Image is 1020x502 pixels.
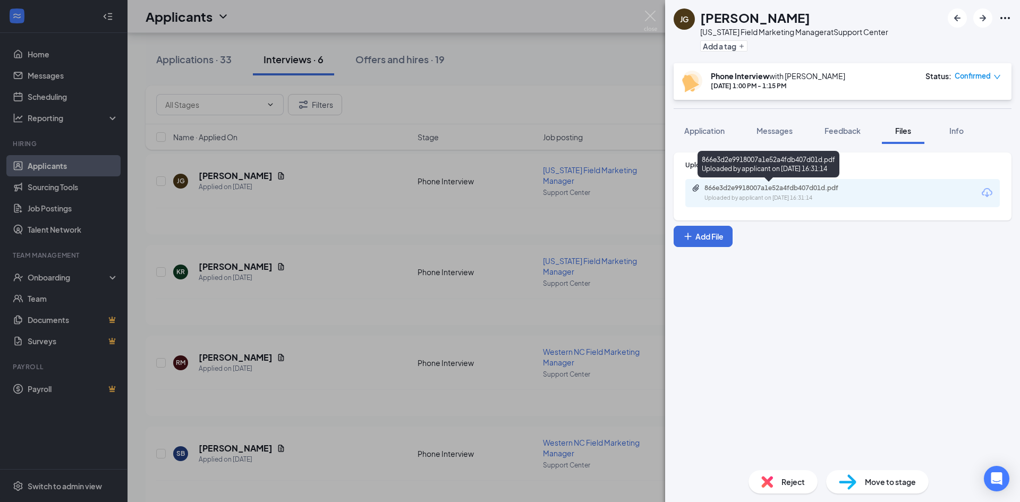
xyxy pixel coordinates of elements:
span: Messages [756,126,793,135]
b: Phone Interview [711,71,769,81]
svg: Plus [738,43,745,49]
div: 866e3d2e9918007a1e52a4fdb407d01d.pdf Uploaded by applicant on [DATE] 16:31:14 [698,151,839,177]
div: JG [680,14,688,24]
button: ArrowRight [973,8,992,28]
span: Application [684,126,725,135]
span: Files [895,126,911,135]
svg: Download [981,186,993,199]
div: 866e3d2e9918007a1e52a4fdb407d01d.pdf [704,184,853,192]
span: Info [949,126,964,135]
div: Uploaded by applicant on [DATE] 16:31:14 [704,194,864,202]
div: Open Intercom Messenger [984,466,1009,491]
div: Status : [925,71,951,81]
span: Move to stage [865,476,916,488]
button: PlusAdd a tag [700,40,747,52]
svg: Ellipses [999,12,1011,24]
div: [DATE] 1:00 PM - 1:15 PM [711,81,845,90]
svg: Paperclip [692,184,700,192]
h1: [PERSON_NAME] [700,8,810,27]
span: Feedback [824,126,861,135]
svg: ArrowRight [976,12,989,24]
div: with [PERSON_NAME] [711,71,845,81]
span: Confirmed [955,71,991,81]
div: [US_STATE] Field Marketing Manager at Support Center [700,27,888,37]
span: Reject [781,476,805,488]
a: Paperclip866e3d2e9918007a1e52a4fdb407d01d.pdfUploaded by applicant on [DATE] 16:31:14 [692,184,864,202]
button: ArrowLeftNew [948,8,967,28]
button: Add FilePlus [674,226,733,247]
div: Upload Resume [685,160,1000,169]
span: down [993,73,1001,81]
svg: ArrowLeftNew [951,12,964,24]
svg: Plus [683,231,693,242]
